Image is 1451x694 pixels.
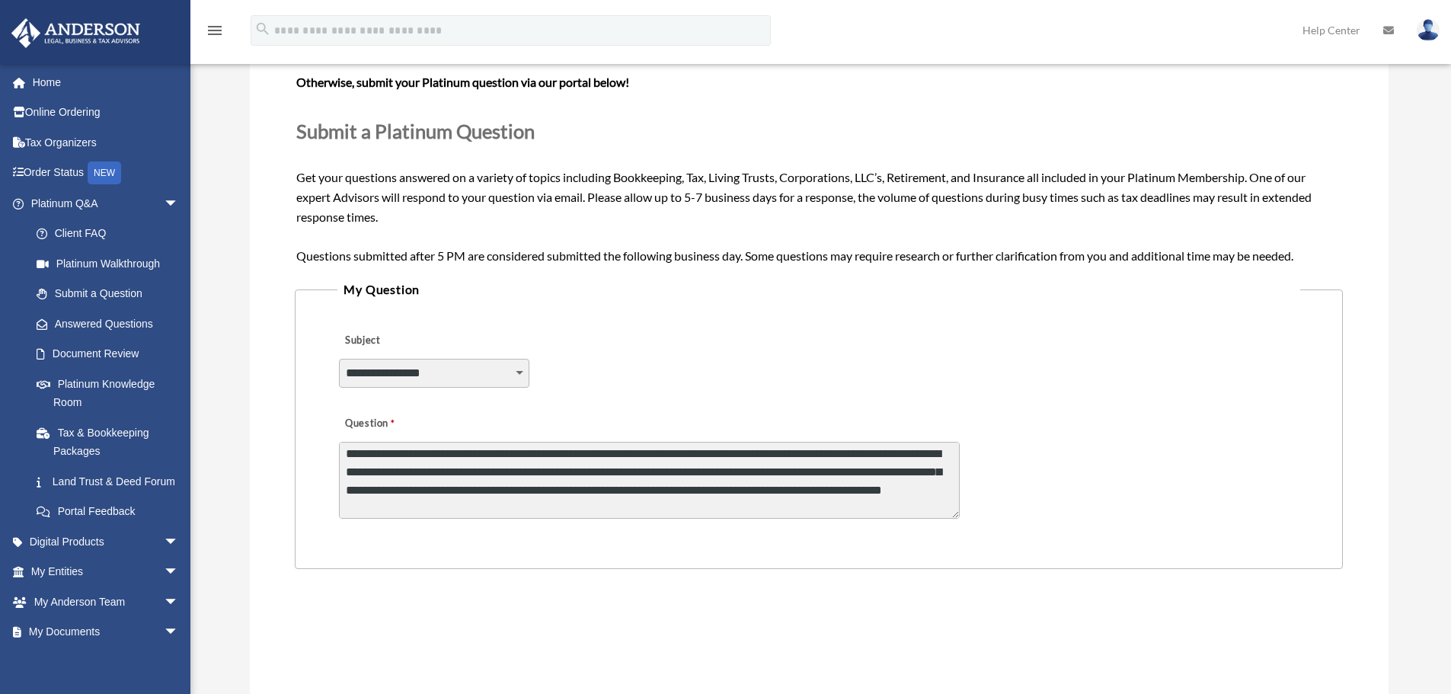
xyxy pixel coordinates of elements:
[254,21,271,37] i: search
[11,67,202,98] a: Home
[11,127,202,158] a: Tax Organizers
[164,557,194,588] span: arrow_drop_down
[11,587,202,617] a: My Anderson Teamarrow_drop_down
[21,369,202,417] a: Platinum Knowledge Room
[11,98,202,128] a: Online Ordering
[21,309,202,339] a: Answered Questions
[21,279,194,309] a: Submit a Question
[11,188,202,219] a: Platinum Q&Aarrow_drop_down
[296,33,1341,262] span: Get your questions answered on a variety of topics including Bookkeeping, Tax, Living Trusts, Cor...
[337,279,1299,300] legend: My Question
[11,557,202,587] a: My Entitiesarrow_drop_down
[7,18,145,48] img: Anderson Advisors Platinum Portal
[206,21,224,40] i: menu
[11,617,202,648] a: My Documentsarrow_drop_down
[296,120,535,142] span: Submit a Platinum Question
[339,331,484,352] label: Subject
[21,248,202,279] a: Platinum Walkthrough
[339,414,457,435] label: Question
[206,27,224,40] a: menu
[11,526,202,557] a: Digital Productsarrow_drop_down
[296,75,629,89] b: Otherwise, submit your Platinum question via our portal below!
[164,587,194,618] span: arrow_drop_down
[21,466,202,497] a: Land Trust & Deed Forum
[88,162,121,184] div: NEW
[1417,19,1440,41] img: User Pic
[164,526,194,558] span: arrow_drop_down
[299,616,531,676] iframe: reCAPTCHA
[21,417,202,466] a: Tax & Bookkeeping Packages
[21,219,202,249] a: Client FAQ
[164,188,194,219] span: arrow_drop_down
[21,339,202,369] a: Document Review
[11,158,202,189] a: Order StatusNEW
[164,617,194,648] span: arrow_drop_down
[21,497,202,527] a: Portal Feedback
